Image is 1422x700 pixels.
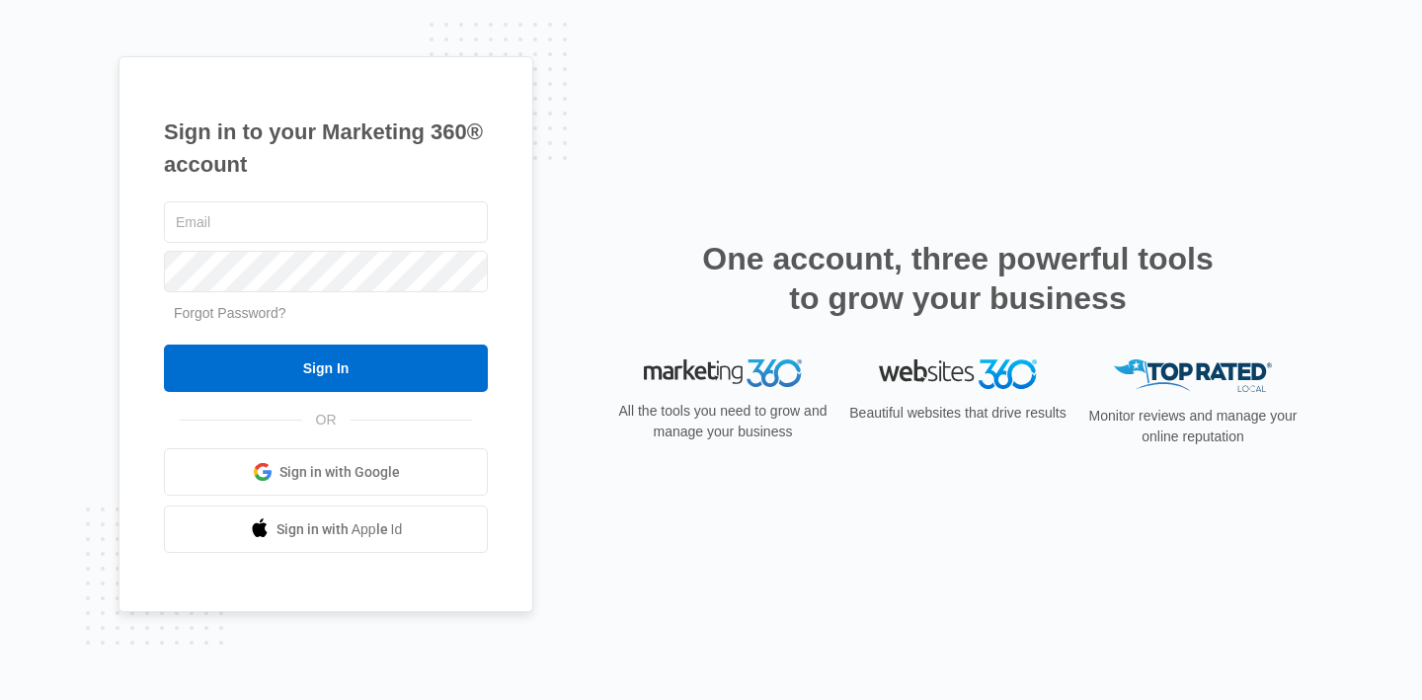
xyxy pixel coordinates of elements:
[164,116,488,181] h1: Sign in to your Marketing 360® account
[174,305,286,321] a: Forgot Password?
[164,345,488,392] input: Sign In
[696,239,1220,318] h2: One account, three powerful tools to grow your business
[164,448,488,496] a: Sign in with Google
[612,401,833,442] p: All the tools you need to grow and manage your business
[644,359,802,387] img: Marketing 360
[1082,406,1303,447] p: Monitor reviews and manage your online reputation
[1114,359,1272,392] img: Top Rated Local
[847,403,1068,424] p: Beautiful websites that drive results
[302,410,351,430] span: OR
[279,462,400,483] span: Sign in with Google
[164,506,488,553] a: Sign in with Apple Id
[164,201,488,243] input: Email
[879,359,1037,388] img: Websites 360
[276,519,403,540] span: Sign in with Apple Id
